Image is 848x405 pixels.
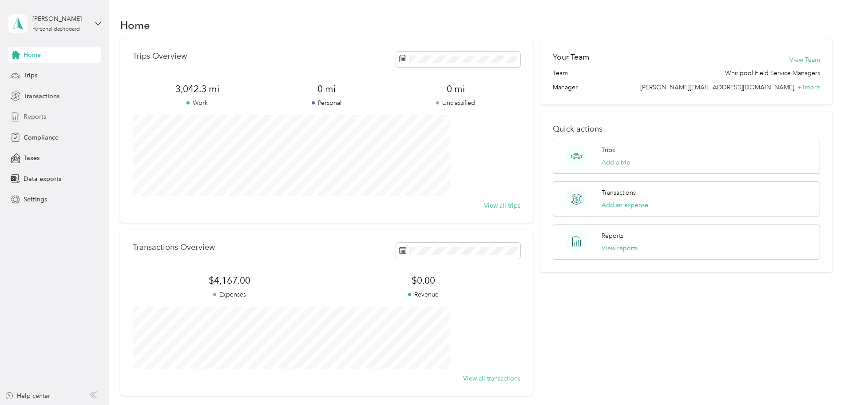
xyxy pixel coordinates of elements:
button: View all transactions [463,374,520,383]
span: $0.00 [326,274,520,287]
span: Whirlpool Field Service Managers [725,68,820,78]
p: Reports [602,231,623,241]
p: Unclassified [391,98,520,108]
span: Home [24,50,41,60]
span: Reports [24,112,46,121]
span: Transactions [24,92,59,101]
p: Quick actions [553,124,820,134]
span: Team [553,68,568,78]
span: Trips [24,71,37,80]
p: Work [133,98,262,108]
span: Compliance [24,133,59,142]
div: [PERSON_NAME] [32,14,88,24]
span: $4,167.00 [133,274,326,287]
p: Revenue [326,290,520,299]
span: 0 mi [262,83,391,95]
button: Help center [5,391,50,401]
button: View reports [602,244,638,253]
span: Settings [24,195,47,204]
button: Add a trip [602,158,630,167]
span: Data exports [24,174,61,184]
h2: Your Team [553,52,589,63]
span: 0 mi [391,83,520,95]
p: Transactions [602,188,636,197]
p: Trips Overview [133,52,187,61]
button: Add an expense [602,200,648,210]
span: [PERSON_NAME][EMAIL_ADDRESS][DOMAIN_NAME] [640,84,794,91]
button: View Team [789,55,820,64]
h1: Home [120,20,150,30]
p: Expenses [133,290,326,299]
button: View all trips [484,201,520,210]
span: Manager [553,83,578,92]
span: + 1 more [797,84,820,91]
iframe: Everlance-gr Chat Button Frame [798,355,848,405]
p: Personal [262,98,391,108]
div: Personal dashboard [32,27,80,32]
p: Transactions Overview [133,243,215,252]
span: 3,042.3 mi [133,83,262,95]
span: Taxes [24,153,40,163]
p: Trips [602,145,615,155]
